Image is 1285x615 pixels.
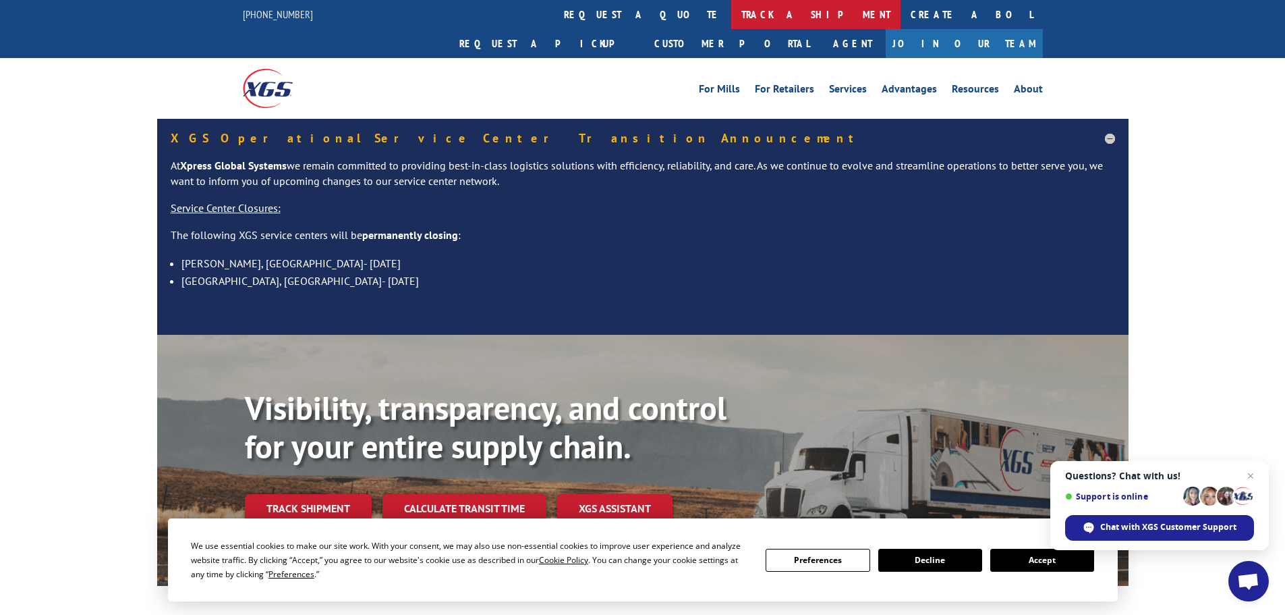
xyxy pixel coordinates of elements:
div: Cookie Consent Prompt [168,518,1118,601]
a: [PHONE_NUMBER] [243,7,313,21]
u: Service Center Closures: [171,201,281,215]
h5: XGS Operational Service Center Transition Announcement [171,132,1115,144]
button: Preferences [766,549,869,572]
strong: permanently closing [362,228,458,242]
a: About [1014,84,1043,99]
li: [PERSON_NAME], [GEOGRAPHIC_DATA]- [DATE] [181,255,1115,272]
span: Support is online [1065,491,1178,502]
a: Resources [952,84,999,99]
p: At we remain committed to providing best-in-class logistics solutions with efficiency, reliabilit... [171,158,1115,201]
span: Chat with XGS Customer Support [1065,515,1254,541]
a: Request a pickup [449,29,644,58]
a: XGS ASSISTANT [557,494,673,523]
a: Customer Portal [644,29,820,58]
button: Accept [990,549,1094,572]
span: Chat with XGS Customer Support [1100,521,1236,533]
a: Track shipment [245,494,372,523]
a: Services [829,84,867,99]
strong: Xpress Global Systems [180,159,287,172]
a: Advantages [882,84,937,99]
div: We use essential cookies to make our site work. With your consent, we may also use non-essential ... [191,539,749,581]
span: Preferences [268,568,314,580]
a: For Retailers [755,84,814,99]
li: [GEOGRAPHIC_DATA], [GEOGRAPHIC_DATA]- [DATE] [181,272,1115,290]
a: Open chat [1228,561,1269,601]
a: Join Our Team [886,29,1043,58]
p: The following XGS service centers will be : [171,228,1115,255]
a: Calculate transit time [382,494,546,523]
span: Questions? Chat with us! [1065,471,1254,481]
b: Visibility, transparency, and control for your entire supply chain. [245,387,726,468]
button: Decline [878,549,982,572]
a: Agent [820,29,886,58]
span: Cookie Policy [539,554,588,566]
a: For Mills [699,84,740,99]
